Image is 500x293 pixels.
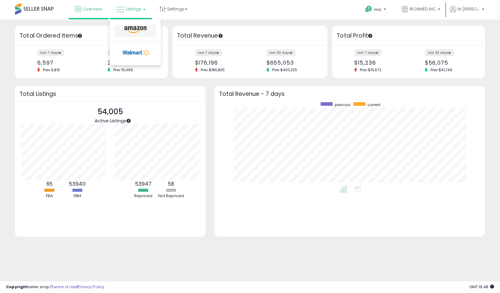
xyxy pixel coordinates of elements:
[108,60,157,66] div: 23,860
[95,118,126,124] span: Active Listings
[40,67,63,72] span: Prev: 6,813
[110,67,136,72] span: Prev: 16,499
[354,60,404,66] div: $15,236
[37,60,87,66] div: 6,597
[219,92,480,96] h3: Total Revenue - 7 days
[365,5,372,13] i: Get Help
[335,102,350,107] span: previous
[135,180,151,188] b: 53947
[374,7,382,12] span: Help
[425,60,474,66] div: $56,075
[168,180,174,188] b: 58
[126,6,141,12] span: Listings
[195,60,245,66] div: $176,196
[20,32,163,40] h3: Total Ordered Items
[158,193,185,199] div: Not Repriced
[36,193,63,199] div: FBA
[37,49,64,56] label: last 7 days
[77,33,83,38] div: Tooltip anchor
[357,67,384,72] span: Prev: $15,672
[367,33,373,38] div: Tooltip anchor
[458,6,480,12] span: Hi [PERSON_NAME]
[410,6,436,12] span: IRONMED INC
[46,180,53,188] b: 65
[130,193,157,199] div: Repriced
[64,193,91,199] div: FBM
[198,67,228,72] span: Prev: $186,835
[269,67,300,72] span: Prev: $460,325
[354,49,381,56] label: last 7 days
[428,67,455,72] span: Prev: $41,749
[69,180,86,188] b: 53940
[367,102,380,107] span: current
[450,6,484,20] a: Hi [PERSON_NAME]
[95,106,126,118] p: 54,005
[267,60,317,66] div: $655,053
[126,118,131,124] div: Tooltip anchor
[218,33,223,38] div: Tooltip anchor
[20,92,201,96] h3: Total Listings
[425,49,454,56] label: last 30 days
[337,32,480,40] h3: Total Profit
[177,32,323,40] h3: Total Revenue
[195,49,222,56] label: last 7 days
[267,49,296,56] label: last 30 days
[360,1,392,20] a: Help
[108,49,137,56] label: last 30 days
[83,6,102,12] span: Overview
